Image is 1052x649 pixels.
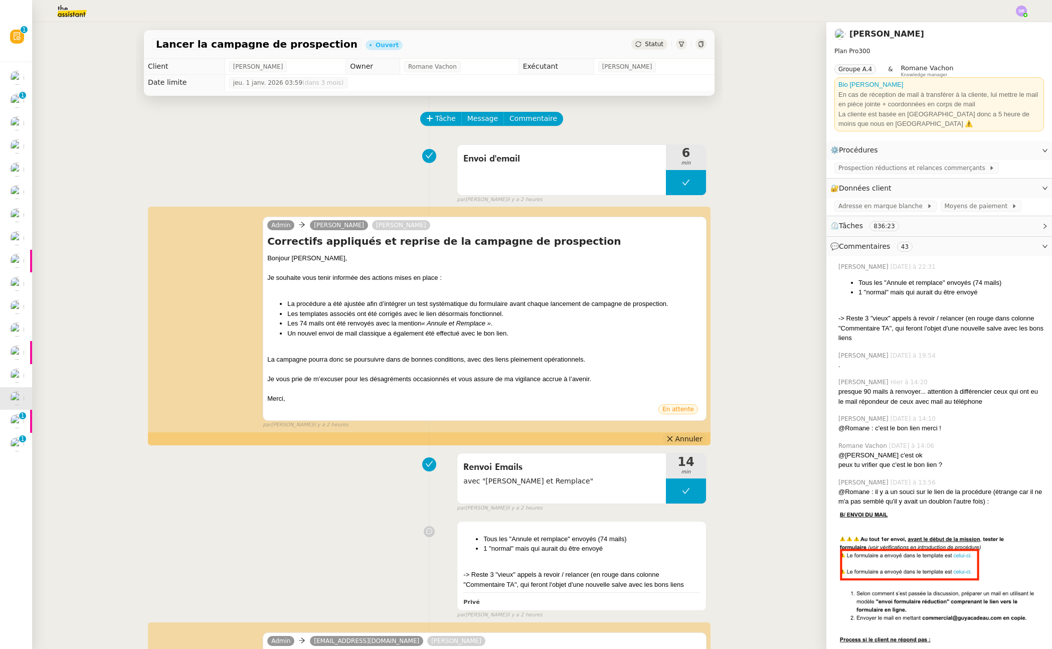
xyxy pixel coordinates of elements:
span: Tâche [435,113,456,124]
img: users%2FC9SBsJ0duuaSgpQFj5LgoEX8n0o2%2Favatar%2Fec9d51b8-9413-4189-adfb-7be4d8c96a3c [10,139,24,153]
span: [DATE] à 22:31 [891,262,938,271]
div: presque 90 mails à renvoyer... attention à différencier ceux qui ont eu le mail répondeur de ceux... [838,387,1044,406]
div: @[PERSON_NAME] c'est ok [838,450,1044,460]
span: il y a 2 heures [313,421,348,429]
li: Tous les "Annule et remplace" envoyés (74 mails) [483,534,700,544]
div: @Romane : c'est le bon lien merci ! [838,423,1044,433]
em: « Annule et Remplace » [422,319,491,327]
img: users%2FrssbVgR8pSYriYNmUDKzQX9syo02%2Favatar%2Fb215b948-7ecd-4adc-935c-e0e4aeaee93e [10,94,24,108]
small: [PERSON_NAME] [263,421,348,429]
a: [PERSON_NAME] [372,221,430,230]
span: [DATE] à 14:10 [891,414,938,423]
span: par [457,611,465,619]
a: [PERSON_NAME] [849,29,924,39]
td: Client [144,59,225,75]
li: Les templates associés ont été corrigés avec le lien désormais fonctionnel. [287,309,702,319]
nz-tag: 43 [897,242,913,252]
img: users%2FKPVW5uJ7nAf2BaBJPZnFMauzfh73%2Favatar%2FDigitalCollectionThumbnailHandler.jpeg [10,369,24,383]
img: users%2FRqsVXU4fpmdzH7OZdqyP8LuLV9O2%2Favatar%2F0d6ec0de-1f9c-4f7b-9412-5ce95fe5afa7 [10,254,24,268]
span: [PERSON_NAME] [838,414,891,423]
span: avec "[PERSON_NAME] et Remplace" [463,475,660,487]
span: Romane Vachon [838,441,889,450]
li: Un nouvel envoi de mail classique a également été effectué avec le bon lien. [287,329,702,339]
div: En cas de réception de mail à transférer à la cliente, lui mettre le mail en pièce jointe + coord... [838,90,1040,109]
span: Annuler [675,434,703,444]
span: jeu. 1 janv. 2026 03:59 [233,78,344,88]
p: 1 [21,435,25,444]
span: il y a 2 heures [507,611,543,619]
span: Données client [839,184,892,192]
span: min [666,468,706,476]
button: Annuler [662,433,707,444]
a: Admin [267,221,294,230]
div: La cliente est basée en [GEOGRAPHIC_DATA] donc a 5 heure de moins que nous en [GEOGRAPHIC_DATA] ⚠️ [838,109,1040,129]
span: [DATE] à 14:06 [889,441,936,450]
app-user-label: Knowledge manager [901,64,954,77]
span: Envoi d'email [463,151,660,167]
span: Statut [645,41,663,48]
span: ⚙️ [830,144,883,156]
button: Message [461,112,504,126]
img: users%2FLb8tVVcnxkNxES4cleXP4rKNCSJ2%2Favatar%2F2ff4be35-2167-49b6-8427-565bfd2dd78c [10,300,24,314]
span: [PERSON_NAME] [838,378,891,387]
img: svg [1016,6,1027,17]
span: il y a 2 heures [507,196,543,204]
nz-tag: Groupe A.4 [834,64,876,74]
span: Plan Pro [834,48,858,55]
nz-badge-sup: 1 [19,435,26,442]
span: 💬 [830,242,917,250]
div: . [838,360,1044,370]
li: La procédure a été ajustée afin d’intégrer un test systématique du formulaire avant chaque lancem... [287,299,702,309]
img: users%2F0G3Vvnvi3TQv835PC6wL0iK4Q012%2Favatar%2F85e45ffa-4efd-43d5-9109-2e66efd3e965 [834,29,845,40]
div: ⚙️Procédures [826,140,1052,160]
span: il y a 2 heures [507,504,543,513]
p: 1 [22,26,26,35]
span: par [457,504,465,513]
span: Commentaires [839,242,890,250]
span: 🔐 [830,183,896,194]
span: [EMAIL_ADDRESS][DOMAIN_NAME] [314,637,419,644]
li: 1 "normal" mais qui aurait du être envoyé [858,287,1044,297]
a: Bio [PERSON_NAME] [838,81,903,88]
button: Commentaire [503,112,563,126]
li: 1 "normal" mais qui aurait du être envoyé [483,544,700,554]
span: Moyens de paiement [945,201,1011,211]
span: En attente [662,406,694,413]
a: [PERSON_NAME] [427,636,485,645]
span: Message [467,113,498,124]
li: Tous les "Annule et remplace" envoyés (74 mails) [858,278,1044,288]
div: 🔐Données client [826,179,1052,198]
img: users%2FhitvUqURzfdVsA8TDJwjiRfjLnH2%2Favatar%2Flogo-thermisure.png [10,185,24,199]
div: @Romane : il y a un souci sur le lien de la procédure (étrange car il ne m'a pas semblé qu'il y a... [838,487,1044,507]
h4: Correctifs appliqués et reprise de la campagne de prospection [267,234,702,248]
span: Renvoi Emails [463,460,660,475]
span: Hier à 14:20 [891,378,930,387]
li: Les 74 mails ont été renvoyés avec la mention . [287,318,702,329]
td: Date limite [144,75,225,91]
td: Exécutant [518,59,594,75]
div: Merci, [267,394,702,404]
div: -> Reste 3 "vieux" appels à revoir / relancer (en rouge dans colonne "Commentaire TA", qui feront... [463,570,700,589]
div: peux tu vrifier que c'est le bon lien ? [838,460,1044,470]
span: [DATE] à 13:56 [891,478,938,487]
img: users%2FrZ9hsAwvZndyAxvpJrwIinY54I42%2Favatar%2FChatGPT%20Image%201%20aou%CC%82t%202025%2C%2011_1... [10,277,24,291]
span: [DATE] à 19:54 [891,351,938,360]
div: Je vous prie de m’excuser pour les désagréments occasionnés et vous assure de ma vigilance accrue... [267,374,702,384]
span: Prospection réductions et relances commerçants [838,163,989,173]
nz-tag: 836:23 [869,221,899,231]
span: Tâches [839,222,863,230]
button: Tâche [420,112,462,126]
span: min [666,159,706,168]
span: Romane Vachon [901,64,954,72]
span: 14 [666,456,706,468]
span: Lancer la campagne de prospection [156,39,358,49]
td: Owner [346,59,400,75]
span: 300 [858,48,870,55]
div: ⏲️Tâches 836:23 [826,216,1052,236]
a: [PERSON_NAME] [310,221,368,230]
span: [PERSON_NAME] [838,262,891,271]
img: uploads%2F1758110130753%2F6437ee81-ca7b-4ec9-9a28-de7ce38b1222%2FCapture%20d%E2%80%99e%CC%81cran%... [838,507,1044,648]
span: Romane Vachon [408,62,457,72]
b: Privé [463,599,479,605]
span: & [888,64,893,77]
